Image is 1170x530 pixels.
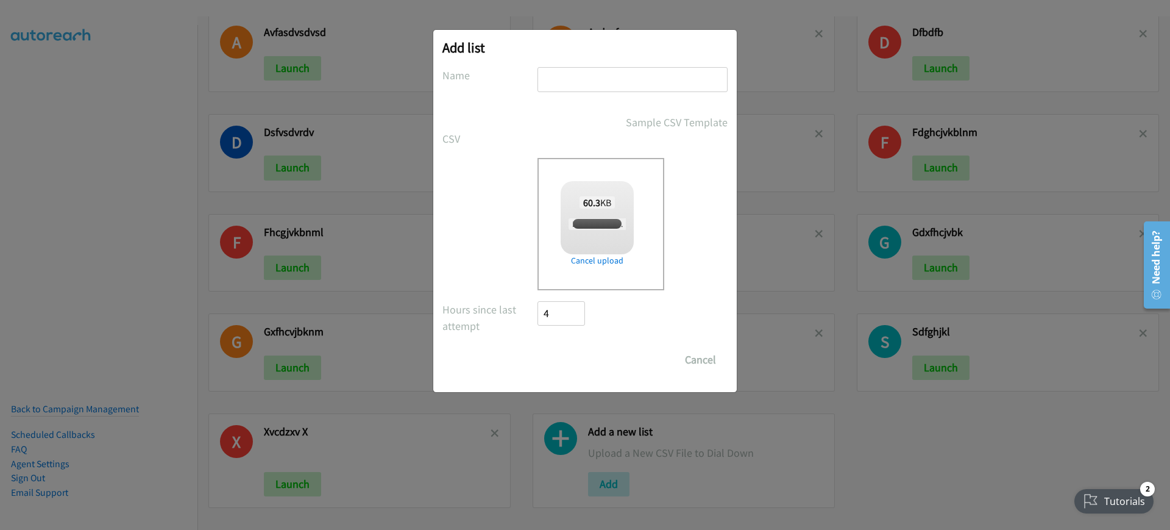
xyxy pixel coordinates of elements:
[442,67,537,84] label: Name
[673,348,728,372] button: Cancel
[561,254,634,267] a: Cancel upload
[583,196,600,209] strong: 60.3
[626,114,728,131] a: Sample CSV Template
[442,301,537,334] label: Hours since last attempt
[442,131,537,147] label: CSV
[580,196,615,209] span: KB
[1067,477,1161,521] iframe: Checklist
[442,39,728,56] h2: Add list
[569,218,762,230] span: Lenovo_Dentsu SSG Media Q2 - TH TAL_Exc_Dedupe.xlsx
[1135,217,1170,313] iframe: Resource Center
